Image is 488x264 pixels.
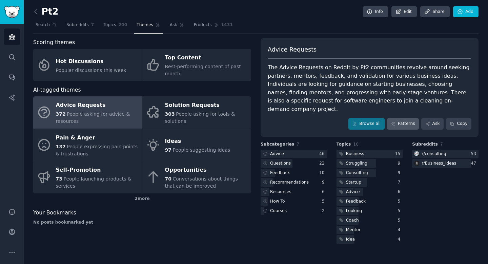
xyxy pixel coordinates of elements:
[33,20,59,34] a: Search
[471,161,479,167] div: 47
[346,237,355,243] div: Idea
[56,111,130,124] span: People asking for advice & resources
[165,165,248,176] div: Opportunities
[398,161,403,167] div: 9
[261,159,327,168] a: Questions22
[261,150,327,158] a: Advice46
[261,178,327,187] a: Recommendations9
[270,189,291,195] div: Resources
[170,22,177,28] span: Ask
[165,111,175,117] span: 303
[191,20,235,34] a: Products1431
[412,142,438,148] span: Subreddits
[297,142,299,147] span: 7
[56,111,66,117] span: 372
[134,20,163,34] a: Themes
[322,208,327,214] div: 2
[346,161,367,167] div: Struggling
[420,6,449,18] a: Share
[270,208,287,214] div: Courses
[165,53,248,63] div: Top Content
[412,150,479,158] a: consultingr/consulting53
[142,129,251,161] a: Ideas97People suggesting ideas
[398,237,403,243] div: 4
[261,197,327,206] a: How To5
[337,169,403,177] a: Consulting9
[33,193,251,204] div: 2 more
[36,22,50,28] span: Search
[33,86,81,94] span: AI-tagged themes
[337,150,403,158] a: Business15
[165,111,235,124] span: People asking for tools & solutions
[261,188,327,196] a: Resources6
[337,188,403,196] a: Advice6
[363,6,388,18] a: Info
[4,6,20,18] img: GummySearch logo
[346,227,361,233] div: Mentor
[446,118,471,130] button: Copy
[348,118,385,130] a: Browse all
[337,159,403,168] a: Struggling9
[322,199,327,205] div: 5
[414,151,419,156] img: consulting
[337,235,403,244] a: Idea4
[167,20,187,34] a: Ask
[56,165,139,176] div: Self-Promotion
[165,176,238,189] span: Conversations about things that can be improved
[142,49,251,81] a: Top ContentBest-performing content of past month
[33,38,75,47] span: Scoring themes
[165,100,248,111] div: Solution Requests
[270,180,309,186] div: Recommendations
[391,6,417,18] a: Edit
[56,176,131,189] span: People launching products & services
[56,176,62,182] span: 73
[165,176,171,182] span: 70
[56,132,139,143] div: Pain & Anger
[165,147,171,153] span: 97
[322,180,327,186] div: 9
[398,189,403,195] div: 6
[261,207,327,215] a: Courses2
[346,151,364,157] div: Business
[33,209,76,217] span: Your Bookmarks
[142,161,251,193] a: Opportunities70Conversations about things that can be improved
[270,199,285,205] div: How To
[337,216,403,225] a: Coach5
[387,118,419,130] a: Patterns
[33,161,142,193] a: Self-Promotion73People launching products & services
[56,56,126,67] div: Hot Discussions
[398,199,403,205] div: 5
[337,142,351,148] span: Topics
[346,218,359,224] div: Coach
[165,64,241,76] span: Best-performing content of past month
[172,147,230,153] span: People suggesting ideas
[337,197,403,206] a: Feedback5
[398,227,403,233] div: 4
[66,22,89,28] span: Subreddits
[268,63,471,113] div: The Advice Requests on Reddit by Pt2 communities revolve around seeking partners, mentors, feedba...
[33,220,251,226] div: No posts bookmarked yet
[91,22,94,28] span: 7
[346,199,366,205] div: Feedback
[440,142,443,147] span: 7
[268,45,317,54] span: Advice Requests
[56,68,126,73] span: Popular discussions this week
[337,178,403,187] a: Startup7
[398,218,403,224] div: 5
[261,169,327,177] a: Feedback10
[337,226,403,234] a: Mentor4
[414,161,419,166] img: Business_Ideas
[270,170,290,176] div: Feedback
[346,180,361,186] div: Startup
[337,207,403,215] a: Looking5
[270,151,284,157] div: Advice
[33,96,142,129] a: Advice Requests372People asking for advice & resources
[33,129,142,161] a: Pain & Anger137People expressing pain points & frustrations
[33,49,142,81] a: Hot DiscussionsPopular discussions this week
[56,144,66,149] span: 137
[346,170,368,176] div: Consulting
[261,142,294,148] span: Subcategories
[353,142,359,147] span: 10
[453,6,479,18] a: Add
[33,6,59,17] h2: Pt2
